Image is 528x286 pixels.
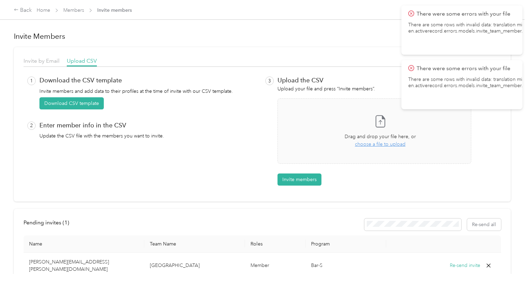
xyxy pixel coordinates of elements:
span: Invite by Email [24,57,60,64]
div: Back [14,6,32,15]
p: Download the CSV template [39,77,122,84]
h1: Invite Members [14,32,511,41]
span: ( 1 ) [63,219,69,226]
p: Upload the CSV [277,77,324,84]
button: Invite members [277,173,321,186]
p: 1 [27,77,36,85]
iframe: Everlance-gr Chat Button Frame [489,247,528,286]
div: left-menu [24,218,74,231]
span: Pending invites [24,219,69,226]
p: Update the CSV file with the members you want to invite. [39,132,164,140]
th: Roles [245,235,306,253]
button: Re-send invite [450,262,480,269]
span: Member [251,262,269,268]
span: Invite members [97,7,132,14]
a: Members [63,7,84,13]
th: Team Name [144,235,245,253]
p: [PERSON_NAME][EMAIL_ADDRESS][PERSON_NAME][DOMAIN_NAME] [29,258,139,273]
span: Bar-S [311,262,322,268]
th: Name [24,235,144,253]
span: Upload CSV [67,57,97,64]
button: Re-send all [467,218,501,231]
span: Drag and drop your file here, orchoose a file to upload [278,99,483,163]
th: Program [306,235,386,253]
p: Upload your file and press “Invite members”. [277,85,375,92]
span: choose a file to upload [355,141,406,147]
button: Download CSV template [39,97,104,109]
a: Home [37,7,50,13]
p: Enter member info in the CSV [39,122,126,129]
p: 2 [27,122,36,130]
div: Resend all invitations [364,218,501,231]
p: Invite members and add data to their profiles at the time of invite with our CSV template. [39,88,233,95]
span: Drag and drop your file here, or [345,134,416,140]
p: 3 [265,77,274,85]
span: [GEOGRAPHIC_DATA] [150,262,200,268]
div: info-bar [24,218,501,231]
